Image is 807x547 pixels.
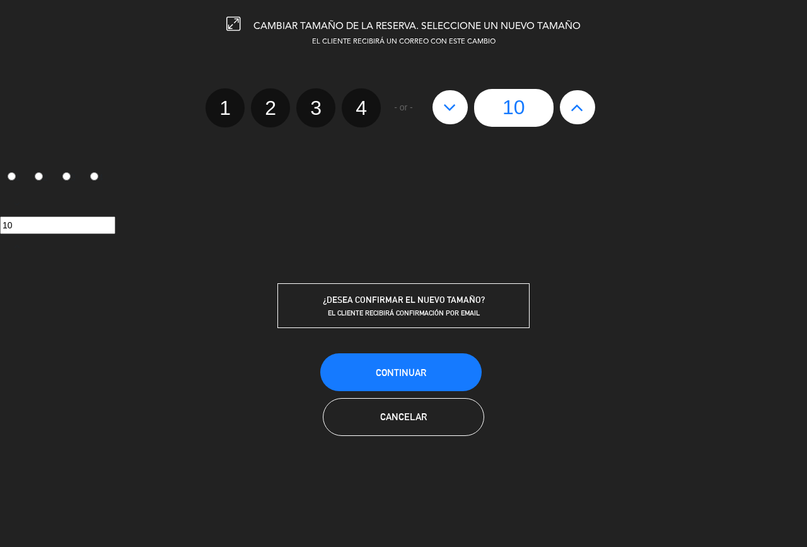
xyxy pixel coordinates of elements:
[342,88,381,127] label: 4
[376,367,426,378] span: Continuar
[55,167,83,189] label: 3
[380,411,427,422] span: Cancelar
[28,167,55,189] label: 2
[296,88,335,127] label: 3
[394,100,413,115] span: - or -
[328,309,480,317] span: EL CLIENTE RECIBIRÁ CONFIRMACIÓN POR EMAIL
[83,167,110,189] label: 4
[251,88,290,127] label: 2
[323,295,485,305] span: ¿DESEA CONFIRMAR EL NUEVO TAMAÑO?
[206,88,245,127] label: 1
[312,38,496,45] span: EL CLIENTE RECIBIRÁ UN CORREO CON ESTE CAMBIO
[253,21,581,32] span: CAMBIAR TAMAÑO DE LA RESERVA. SELECCIONE UN NUEVO TAMAÑO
